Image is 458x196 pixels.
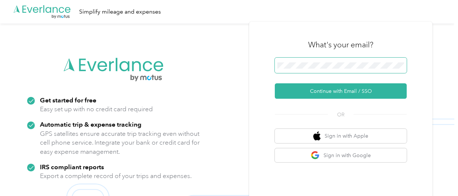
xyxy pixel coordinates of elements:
[275,148,407,163] button: google logoSign in with Google
[40,96,96,104] strong: Get started for free
[328,111,354,119] span: OR
[313,131,321,141] img: apple logo
[308,40,373,50] h3: What's your email?
[275,129,407,143] button: apple logoSign in with Apple
[275,83,407,99] button: Continue with Email / SSO
[40,129,200,156] p: GPS satellites ensure accurate trip tracking even without cell phone service. Integrate your bank...
[40,120,141,128] strong: Automatic trip & expense tracking
[311,151,320,160] img: google logo
[40,163,104,171] strong: IRS compliant reports
[40,105,153,114] p: Easy set up with no credit card required
[79,7,161,17] div: Simplify mileage and expenses
[40,171,192,181] p: Export a complete record of your trips and expenses.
